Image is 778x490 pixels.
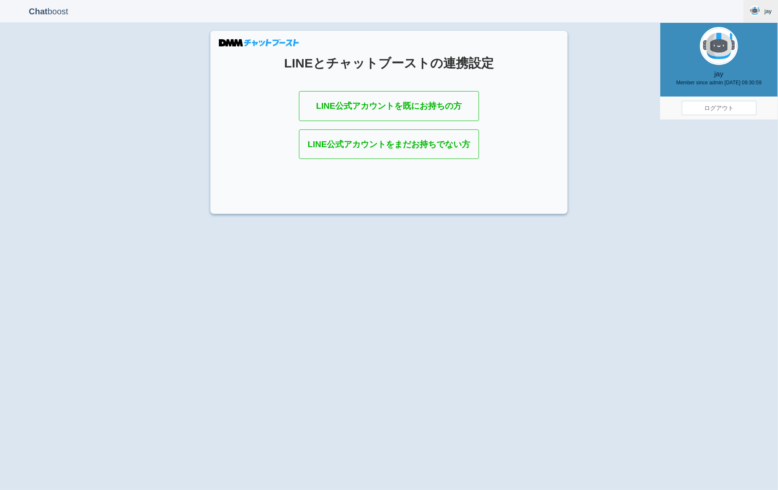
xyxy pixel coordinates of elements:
a: LINE公式アカウントをまだお持ちでない方 [299,129,479,159]
p: jay [665,69,773,86]
a: ログアウト [682,101,756,115]
b: Chat [29,7,47,16]
img: User Image [750,5,760,16]
span: jay [765,7,772,16]
small: Member since admin [DATE] 09:30:59 [665,79,773,86]
img: DMMチャットブースト [219,39,299,46]
img: User Image [700,27,738,65]
a: LINE公式アカウントを既にお持ちの方 [299,91,479,121]
p: boost [6,1,91,22]
h1: LINEとチャットブーストの連携設定 [232,56,546,70]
